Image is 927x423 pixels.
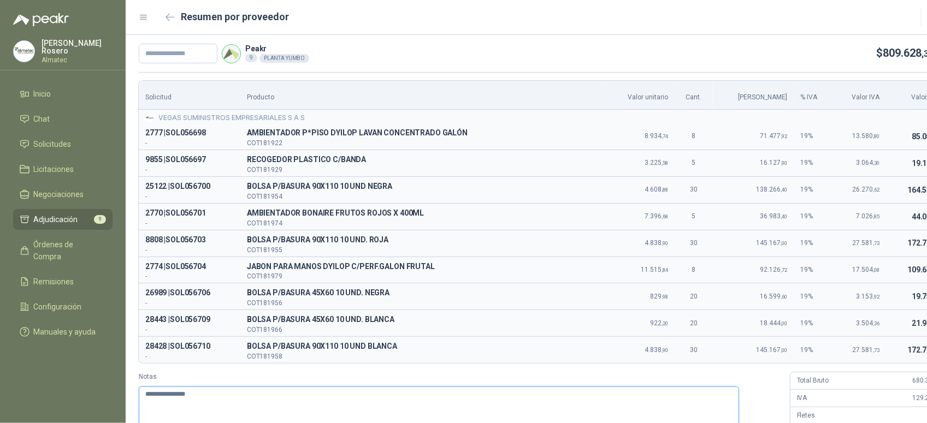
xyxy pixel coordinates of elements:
span: ,72 [781,267,787,273]
p: COT181966 [247,326,599,333]
span: ,08 [873,267,879,273]
a: Adjudicación9 [13,209,113,230]
span: 145.167 [756,239,787,247]
p: A [247,207,599,220]
span: ,92 [781,133,787,139]
p: COT181974 [247,220,599,227]
span: ,58 [662,160,669,166]
td: 5 [675,150,713,176]
th: [PERSON_NAME] [713,81,794,110]
span: Chat [34,113,50,125]
a: Chat [13,109,113,129]
a: Órdenes de Compra [13,234,113,267]
span: 922 [651,319,669,327]
a: Configuración [13,296,113,317]
p: - [145,326,234,333]
p: - [145,353,234,360]
a: Inicio [13,84,113,104]
span: ,36 [873,320,879,326]
span: 7.026 [856,212,879,220]
span: ,40 [781,187,787,193]
th: Producto [240,81,605,110]
span: ,74 [662,133,669,139]
a: Licitaciones [13,159,113,180]
span: Configuración [34,301,82,313]
span: ,92 [873,294,879,300]
div: PLANTA YUMBO [259,54,309,63]
span: ,73 [873,347,879,353]
span: 138.266 [756,186,787,193]
span: ,85 [873,213,879,219]
span: 7.396 [645,212,669,220]
p: R [247,153,599,166]
img: Company Logo [14,41,34,62]
span: ,00 [781,240,787,246]
span: Adjudicación [34,213,78,225]
td: 30 [675,176,713,203]
span: 11.515 [641,266,669,273]
td: 20 [675,283,713,310]
span: JABON PARA MANOS DYILOP C/PERF.GALON FRUTAL [247,260,599,273]
span: Manuales y ayuda [34,326,96,338]
span: RECOGEDOR PLASTICO C/BANDA [247,153,599,166]
p: COT181979 [247,273,599,279]
td: 19 % [794,176,833,203]
span: ,80 [873,133,879,139]
p: IVA [797,393,807,403]
span: Negociaciones [34,188,84,200]
p: B [247,340,599,353]
a: Manuales y ayuda [13,321,113,342]
span: BOLSA P/BASURA 90X110 10 UND. ROJA [247,234,599,247]
span: ,60 [781,294,787,300]
th: Valor IVA [833,81,887,110]
td: 19 % [794,230,833,257]
label: Notas [139,372,781,382]
span: ,73 [873,240,879,246]
span: 36.983 [760,212,787,220]
span: 4.838 [645,346,669,354]
span: AMBIENTADOR P*PISO DYILOP LAVAN CONCENTRADO GALÓN [247,127,599,140]
p: A [247,127,599,140]
a: Solicitudes [13,134,113,154]
p: COT181958 [247,353,599,360]
td: 19 % [794,283,833,310]
span: BOLSA P/BASURA 45X60 10 UND. NEGRA [247,287,599,300]
p: 2774 | SOL056704 [145,260,234,273]
span: Inicio [34,88,51,100]
p: B [247,234,599,247]
span: 17.504 [852,266,879,273]
p: 9855 | SOL056697 [145,153,234,166]
a: Remisiones [13,271,113,292]
span: 3.064 [856,159,879,166]
p: - [145,273,234,279]
p: COT181922 [247,140,599,146]
td: 8 [675,123,713,150]
span: 16.599 [760,293,787,300]
span: 13.580 [852,132,879,140]
p: COT181956 [247,300,599,306]
p: J [247,260,599,273]
p: - [145,247,234,253]
div: 9 [245,53,257,62]
p: Almatec [42,57,113,63]
p: - [145,193,234,200]
td: 19 % [794,337,833,363]
span: ,84 [662,267,669,273]
span: BOLSA P/BASURA 45X60 10 UND. BLANCA [247,313,599,326]
span: 8.934 [645,132,669,140]
p: Peakr [245,45,309,52]
th: % IVA [794,81,833,110]
span: ,88 [662,187,669,193]
span: ,40 [781,213,787,219]
span: 9 [94,215,106,224]
span: 3.153 [856,293,879,300]
span: 4.608 [645,186,669,193]
td: 19 % [794,310,833,337]
th: Solicitud [139,81,240,110]
span: ,68 [662,213,669,219]
span: 16.127 [760,159,787,166]
p: - [145,166,234,173]
span: 27.581 [852,346,879,354]
td: 5 [675,203,713,230]
td: 30 [675,337,713,363]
